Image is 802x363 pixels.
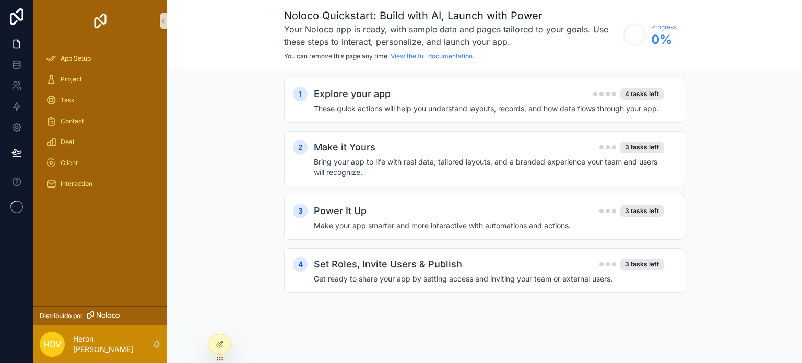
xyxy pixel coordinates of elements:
[391,52,474,60] a: View the full documentation.
[33,306,167,325] a: Distribuído por
[284,52,389,60] span: You can remove this page any time.
[40,91,161,110] a: Task
[61,54,91,63] span: App Setup
[61,159,78,167] span: Client
[61,96,75,104] span: Task
[61,138,74,146] span: Deal
[40,49,161,68] a: App Setup
[284,23,618,48] h3: Your Noloco app is ready, with sample data and pages tailored to your goals. Use these steps to i...
[40,133,161,151] a: Deal
[651,31,677,48] span: 0 %
[40,174,161,193] a: Interaction
[61,117,84,125] span: Contact
[651,23,677,31] span: Progress
[40,112,161,131] a: Contact
[33,42,167,207] div: conteúdo rolável
[284,8,618,23] h1: Noloco Quickstart: Build with AI, Launch with Power
[73,334,152,355] p: Heron [PERSON_NAME]
[40,70,161,89] a: Project
[40,312,83,320] font: Distribuído por
[92,13,109,29] img: Logotipo do aplicativo
[61,180,92,188] span: Interaction
[43,338,61,350] span: HdV
[40,154,161,172] a: Client
[61,75,82,84] span: Project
